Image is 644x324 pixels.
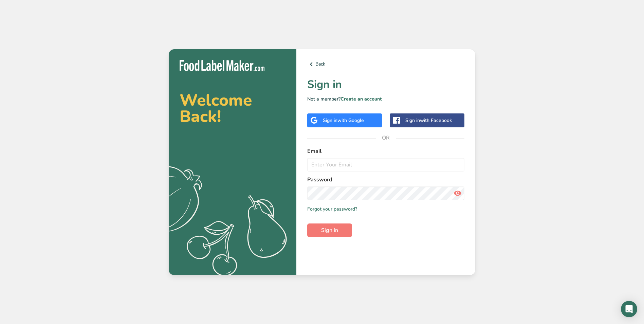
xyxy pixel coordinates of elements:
[341,96,382,102] a: Create an account
[307,176,464,184] label: Password
[307,158,464,172] input: Enter Your Email
[307,147,464,155] label: Email
[307,95,464,103] p: Not a member?
[420,117,452,124] span: with Facebook
[337,117,364,124] span: with Google
[376,128,396,148] span: OR
[621,301,637,317] div: Open Intercom Messenger
[307,60,464,68] a: Back
[180,92,286,125] h2: Welcome Back!
[323,117,364,124] div: Sign in
[321,226,338,234] span: Sign in
[307,223,352,237] button: Sign in
[307,205,357,213] a: Forgot your password?
[180,60,264,71] img: Food Label Maker
[405,117,452,124] div: Sign in
[307,76,464,93] h1: Sign in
